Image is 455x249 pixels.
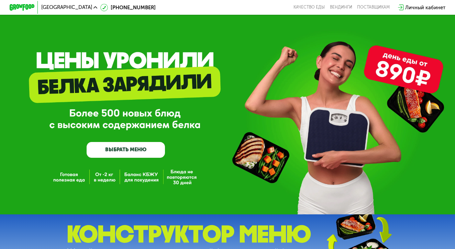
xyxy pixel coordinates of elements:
[405,4,445,11] div: Личный кабинет
[100,4,155,11] a: [PHONE_NUMBER]
[41,5,92,10] span: [GEOGRAPHIC_DATA]
[357,5,390,10] div: поставщикам
[293,5,325,10] a: Качество еды
[330,5,352,10] a: Вендинги
[87,142,165,158] a: ВЫБРАТЬ МЕНЮ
